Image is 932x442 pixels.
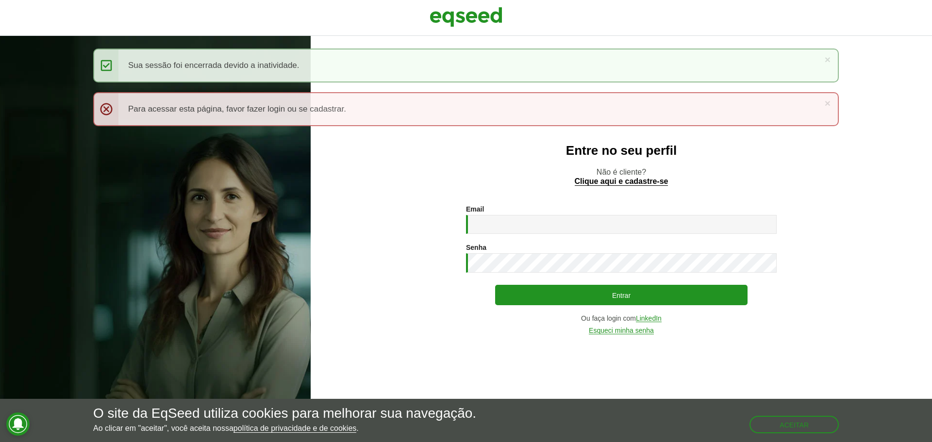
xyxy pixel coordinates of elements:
img: EqSeed Logo [430,5,502,29]
label: Email [466,206,484,213]
p: Não é cliente? [330,167,913,186]
div: Para acessar esta página, favor fazer login ou se cadastrar. [93,92,839,126]
button: Entrar [495,285,748,305]
button: Aceitar [749,416,839,433]
a: × [825,98,831,108]
h5: O site da EqSeed utiliza cookies para melhorar sua navegação. [93,406,476,421]
p: Ao clicar em "aceitar", você aceita nossa . [93,424,476,433]
a: × [825,54,831,65]
a: LinkedIn [636,315,662,322]
label: Senha [466,244,486,251]
a: Clique aqui e cadastre-se [575,178,668,186]
h2: Entre no seu perfil [330,144,913,158]
a: Esqueci minha senha [589,327,654,334]
div: Sua sessão foi encerrada devido a inatividade. [93,49,839,82]
div: Ou faça login com [466,315,777,322]
a: política de privacidade e de cookies [233,425,357,433]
